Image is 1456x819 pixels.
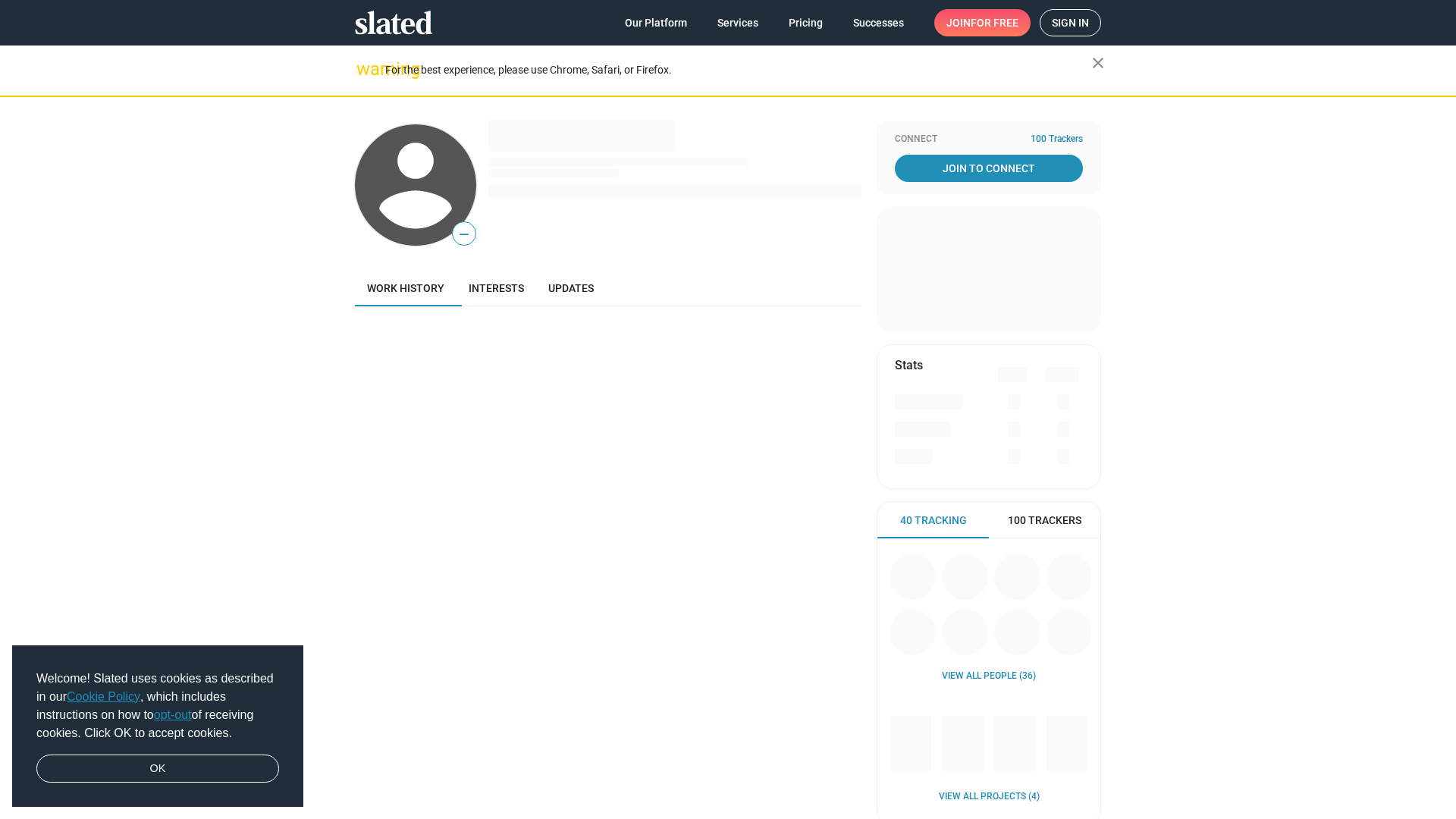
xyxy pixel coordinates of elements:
span: 100 Trackers [1008,513,1081,528]
a: Work history [355,270,457,306]
a: Successes [841,9,916,36]
a: Updates [536,270,606,306]
a: dismiss cookie message [36,755,279,783]
span: Pricing [789,9,823,36]
span: Join [946,9,1018,36]
div: Connect [895,133,1083,146]
span: 40 Tracking [900,513,967,528]
a: View all Projects (4) [939,791,1040,803]
mat-icon: close [1089,54,1107,72]
mat-icon: warning [356,60,375,78]
span: — [453,224,475,244]
a: Sign in [1040,9,1101,36]
span: for free [971,9,1018,36]
a: Interests [457,270,536,306]
span: 100 Trackers [1031,133,1083,146]
span: Join To Connect [898,155,1080,182]
div: cookieconsent [12,645,303,808]
mat-card-title: Stats [895,357,923,373]
span: Services [717,9,758,36]
span: Welcome! Slated uses cookies as described in our , which includes instructions on how to of recei... [36,670,279,742]
div: For the best experience, please use Chrome, Safari, or Firefox. [385,60,1092,80]
a: Cookie Policy [67,690,140,703]
a: Services [705,9,770,36]
a: Joinfor free [934,9,1031,36]
span: Sign in [1052,10,1089,36]
a: Pricing [777,9,835,36]
span: Our Platform [625,9,687,36]
span: Successes [853,9,904,36]
a: opt-out [154,708,192,721]
span: Interests [469,282,524,294]
span: Work history [367,282,444,294]
a: Our Platform [613,9,699,36]
a: Join To Connect [895,155,1083,182]
span: Updates [548,282,594,294]
a: View all People (36) [942,670,1036,682]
